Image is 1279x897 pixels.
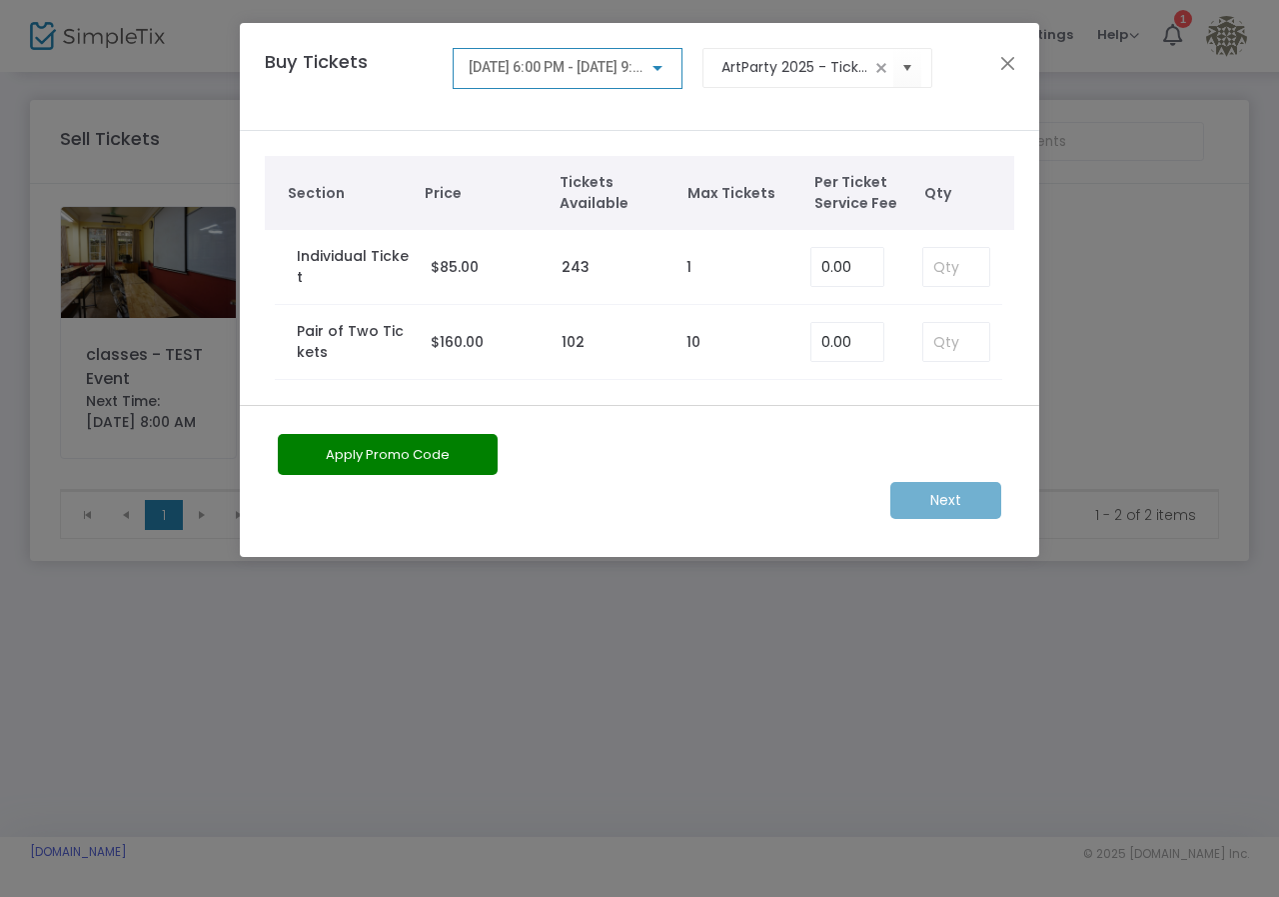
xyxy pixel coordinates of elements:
[469,59,672,75] span: [DATE] 6:00 PM - [DATE] 9:00 PM
[721,57,870,78] input: Select an event
[686,257,691,278] label: 1
[923,248,989,286] input: Qty
[811,323,883,361] input: Enter Service Fee
[686,332,700,353] label: 10
[562,257,590,278] label: 243
[255,48,443,105] h4: Buy Tickets
[297,321,411,363] label: Pair of Two Tickets
[431,257,479,277] span: $85.00
[431,332,484,352] span: $160.00
[814,172,914,214] span: Per Ticket Service Fee
[297,246,411,288] label: Individual Ticket
[995,50,1021,76] button: Close
[425,183,540,204] span: Price
[923,323,989,361] input: Qty
[687,183,795,204] span: Max Tickets
[288,183,406,204] span: Section
[560,172,667,214] span: Tickets Available
[562,332,585,353] label: 102
[811,248,883,286] input: Enter Service Fee
[278,434,498,475] button: Apply Promo Code
[869,56,893,80] span: clear
[924,183,1004,204] span: Qty
[893,47,921,88] button: Select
